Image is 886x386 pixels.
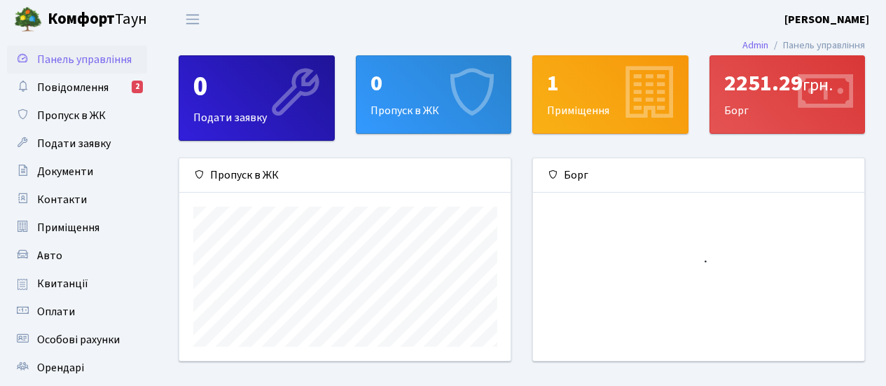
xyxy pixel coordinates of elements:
a: Авто [7,242,147,270]
nav: breadcrumb [721,31,886,60]
a: 0Пропуск в ЖК [356,55,512,134]
a: Квитанції [7,270,147,298]
div: 1 [547,70,674,97]
a: 1Приміщення [532,55,688,134]
div: 2 [132,81,143,93]
span: Документи [37,164,93,179]
div: Пропуск в ЖК [179,158,511,193]
span: Повідомлення [37,80,109,95]
span: Особові рахунки [37,332,120,347]
div: 2251.29 [724,70,851,97]
div: Пропуск в ЖК [357,56,511,133]
b: [PERSON_NAME] [784,12,869,27]
img: logo.png [14,6,42,34]
span: Орендарі [37,360,84,375]
a: 0Подати заявку [179,55,335,141]
div: Приміщення [533,56,688,133]
button: Переключити навігацію [175,8,210,31]
a: Панель управління [7,46,147,74]
span: Авто [37,248,62,263]
div: Борг [710,56,865,133]
span: Подати заявку [37,136,111,151]
span: Оплати [37,304,75,319]
span: Контакти [37,192,87,207]
a: Повідомлення2 [7,74,147,102]
a: Приміщення [7,214,147,242]
a: Admin [742,38,768,53]
a: Оплати [7,298,147,326]
span: Панель управління [37,52,132,67]
a: Орендарі [7,354,147,382]
a: Контакти [7,186,147,214]
a: [PERSON_NAME] [784,11,869,28]
a: Документи [7,158,147,186]
div: 0 [193,70,320,104]
b: Комфорт [48,8,115,30]
span: Пропуск в ЖК [37,108,106,123]
span: Таун [48,8,147,32]
span: Квитанції [37,276,88,291]
a: Подати заявку [7,130,147,158]
div: Подати заявку [179,56,334,140]
li: Панель управління [768,38,865,53]
a: Особові рахунки [7,326,147,354]
span: Приміщення [37,220,99,235]
div: Борг [533,158,864,193]
div: 0 [371,70,497,97]
a: Пропуск в ЖК [7,102,147,130]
